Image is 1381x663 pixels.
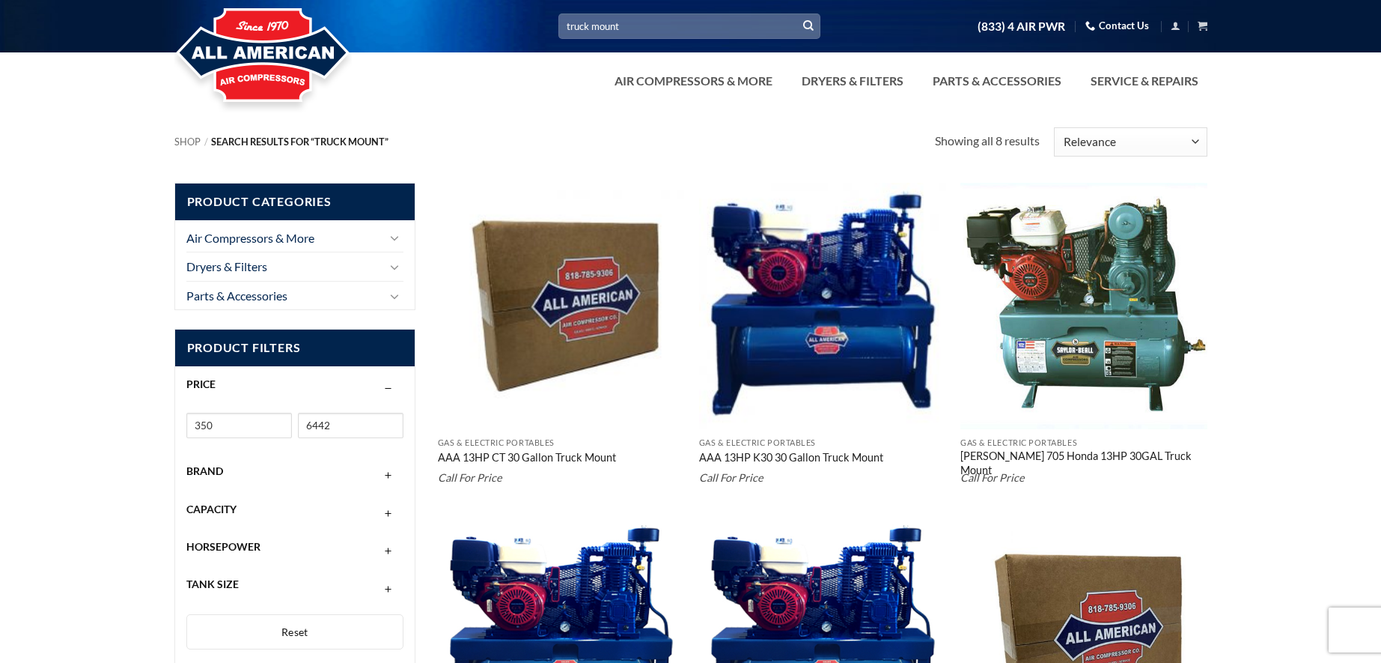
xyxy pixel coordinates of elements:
[186,540,260,553] span: Horsepower
[186,464,223,477] span: Brand
[186,503,237,515] span: Capacity
[797,15,820,37] button: Submit
[175,330,415,366] span: Product Filters
[438,438,685,448] p: Gas & Electric Portables
[699,451,883,467] a: AAA 13HP K30 30 Gallon Truck Mount
[699,438,946,448] p: Gas & Electric Portables
[699,183,946,430] img: AAA 13HP K30 30 Gallon Truck Mount
[438,451,616,467] a: AAA 13HP CT 30 Gallon Truck Mount
[385,287,403,305] button: Toggle
[924,66,1070,96] a: Parts & Accessories
[960,438,1207,448] p: Gas & Electric Portables
[186,378,216,390] span: Price
[204,136,208,148] span: /
[1198,16,1207,35] a: View cart
[438,471,502,484] em: Call For Price
[935,131,1040,151] p: Showing all 8 results
[186,413,292,438] input: Min price
[960,449,1207,479] a: [PERSON_NAME] 705 Honda 13HP 30GAL Truck Mount
[558,13,820,38] input: Search…
[606,66,781,96] a: Air Compressors & More
[699,471,763,484] em: Call For Price
[960,183,1207,430] img: Saylor 705 Honda 13HP 30GAL Truck Mount
[385,258,403,276] button: Toggle
[960,471,1025,484] em: Call For Price
[385,228,403,246] button: Toggle
[438,183,685,430] img: Placeholder
[186,614,404,650] button: Reset
[793,66,912,96] a: Dryers & Filters
[186,578,239,590] span: Tank Size
[186,252,382,281] a: Dryers & Filters
[174,136,936,148] nav: Breadcrumb
[1054,127,1207,157] select: Shop order
[1085,14,1149,37] a: Contact Us
[281,626,308,638] span: Reset
[1082,66,1207,96] a: Service & Repairs
[175,184,415,220] span: Product Categories
[298,413,403,438] input: Max price
[1171,16,1180,35] a: Login
[186,282,382,310] a: Parts & Accessories
[978,13,1065,40] a: (833) 4 AIR PWR
[186,224,382,252] a: Air Compressors & More
[174,136,201,148] a: Shop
